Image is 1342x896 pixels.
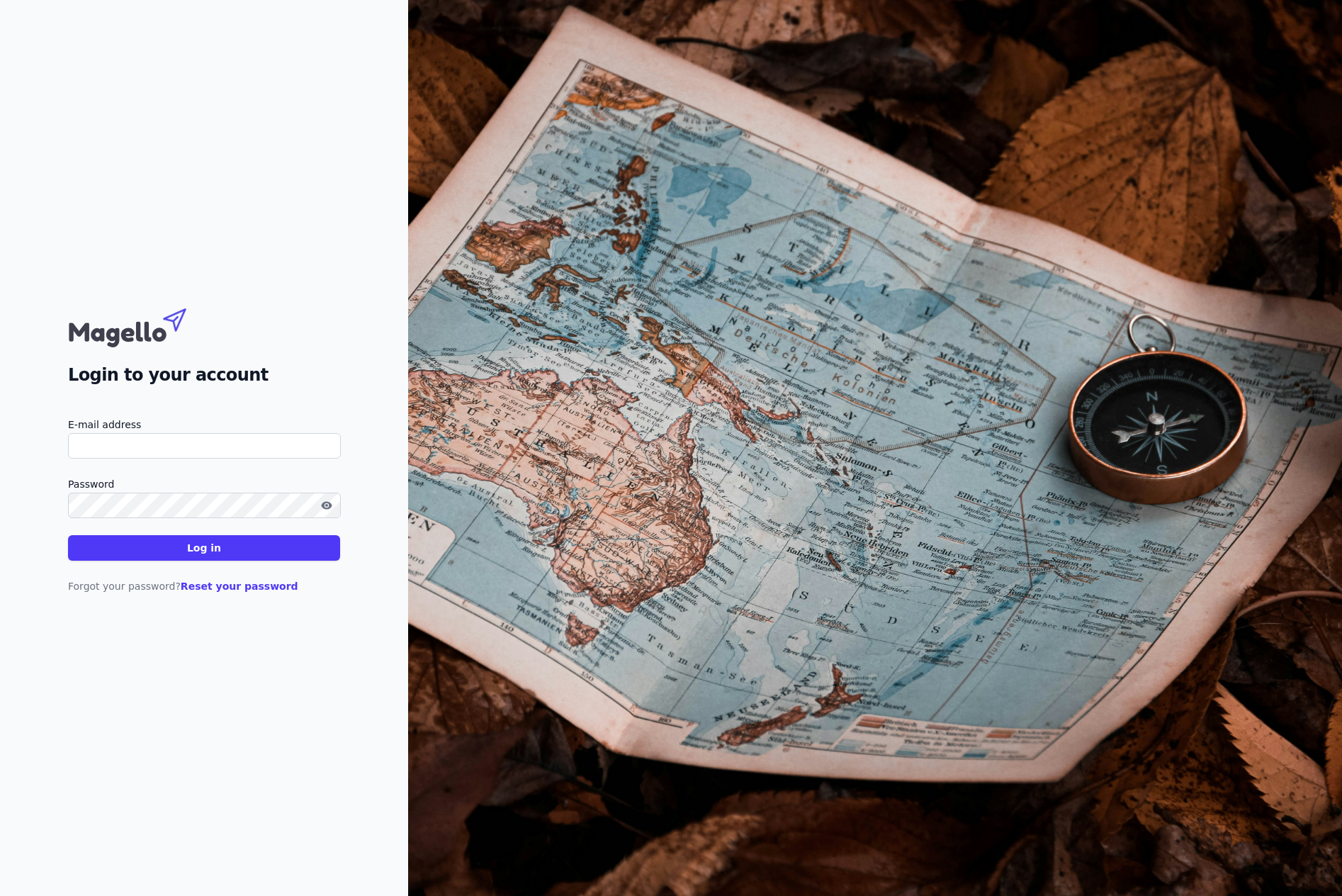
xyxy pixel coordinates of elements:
[181,581,298,592] a: Reset your password
[68,581,181,592] font: Forgot your password?
[187,542,221,554] font: Log in
[68,535,340,561] button: Log in
[68,365,269,385] font: Login to your account
[68,419,141,430] font: E-mail address
[68,301,217,351] img: Magello
[68,478,114,490] font: Password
